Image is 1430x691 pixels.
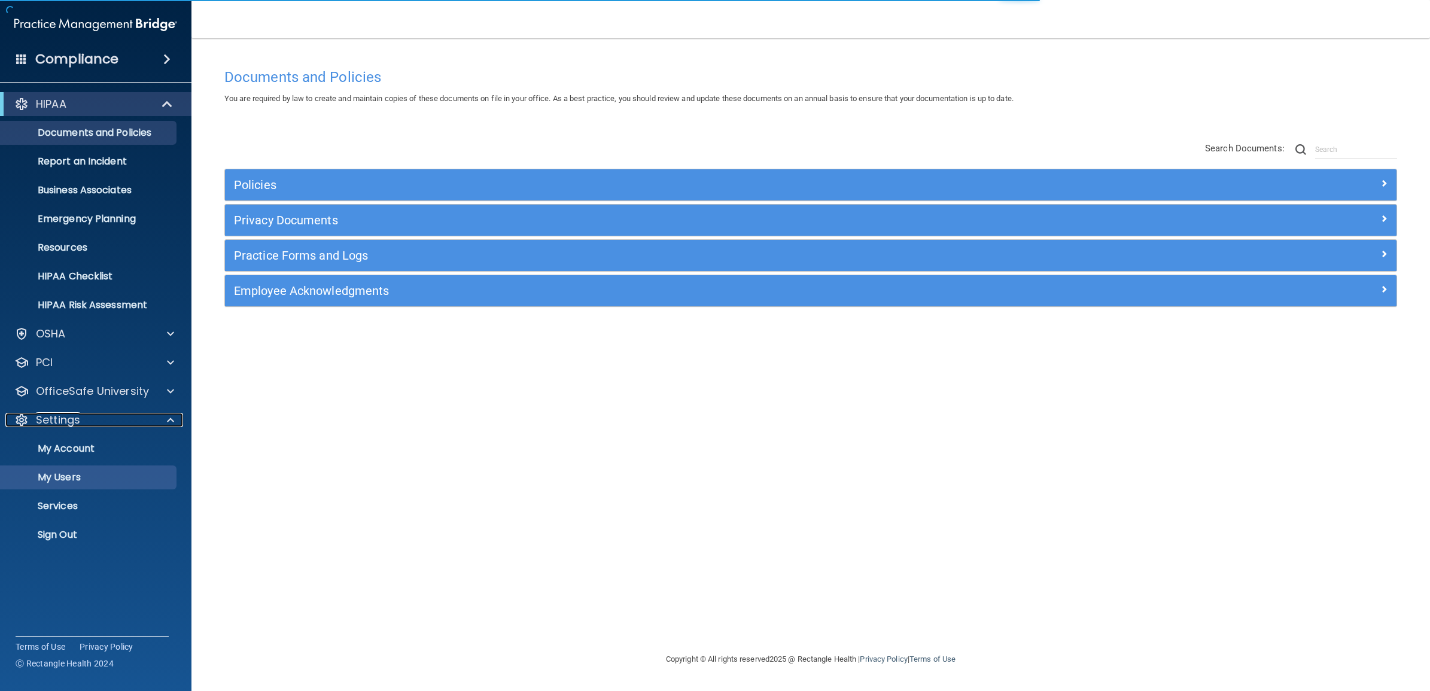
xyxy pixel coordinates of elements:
[36,384,149,398] p: OfficeSafe University
[234,211,1388,230] a: Privacy Documents
[14,384,174,398] a: OfficeSafe University
[1295,144,1306,155] img: ic-search.3b580494.png
[8,299,171,311] p: HIPAA Risk Assessment
[8,242,171,254] p: Resources
[8,156,171,168] p: Report an Incident
[234,175,1388,194] a: Policies
[80,641,133,653] a: Privacy Policy
[14,327,174,341] a: OSHA
[234,214,1095,227] h5: Privacy Documents
[224,94,1014,103] span: You are required by law to create and maintain copies of these documents on file in your office. ...
[909,655,956,663] a: Terms of Use
[36,413,80,427] p: Settings
[592,640,1029,678] div: Copyright © All rights reserved 2025 @ Rectangle Health | |
[36,355,53,370] p: PCI
[8,127,171,139] p: Documents and Policies
[8,500,171,512] p: Services
[14,13,177,36] img: PMB logo
[234,284,1095,297] h5: Employee Acknowledgments
[234,178,1095,191] h5: Policies
[14,413,174,427] a: Settings
[36,327,66,341] p: OSHA
[234,281,1388,300] a: Employee Acknowledgments
[1315,141,1397,159] input: Search
[8,213,171,225] p: Emergency Planning
[35,51,118,68] h4: Compliance
[234,246,1388,265] a: Practice Forms and Logs
[14,355,174,370] a: PCI
[224,69,1397,85] h4: Documents and Policies
[1205,143,1285,154] span: Search Documents:
[16,641,65,653] a: Terms of Use
[8,529,171,541] p: Sign Out
[8,270,171,282] p: HIPAA Checklist
[36,97,66,111] p: HIPAA
[16,657,114,669] span: Ⓒ Rectangle Health 2024
[8,443,171,455] p: My Account
[8,471,171,483] p: My Users
[234,249,1095,262] h5: Practice Forms and Logs
[8,184,171,196] p: Business Associates
[860,655,907,663] a: Privacy Policy
[14,97,174,111] a: HIPAA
